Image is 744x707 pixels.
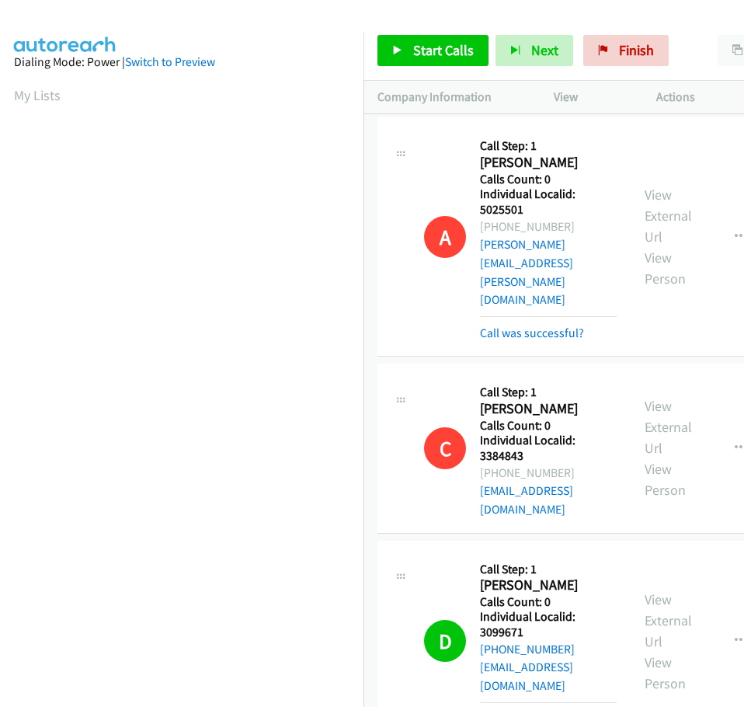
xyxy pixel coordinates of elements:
a: [PERSON_NAME][EMAIL_ADDRESS][PERSON_NAME][DOMAIN_NAME] [480,237,573,307]
a: Finish [583,35,669,66]
h5: Individual Localid: 3099671 [480,609,617,639]
h1: C [424,427,466,469]
h2: [PERSON_NAME] [480,576,586,594]
a: Switch to Preview [125,54,215,69]
a: View Person [645,249,686,287]
button: Next [495,35,573,66]
p: Actions [656,88,731,106]
p: View [554,88,628,106]
h1: A [424,216,466,258]
a: View External Url [645,590,692,650]
div: Dialing Mode: Power | [14,53,349,71]
a: View Person [645,653,686,692]
a: Start Calls [377,35,488,66]
h2: [PERSON_NAME] [480,400,586,418]
iframe: Resource Center [699,291,744,415]
h5: Call Step: 1 [480,385,617,400]
a: [PHONE_NUMBER] [480,642,575,656]
h5: Call Step: 1 [480,138,617,154]
a: Call was successful? [480,326,584,340]
a: View Person [645,460,686,499]
a: View External Url [645,397,692,457]
a: My Lists [14,86,61,104]
a: [EMAIL_ADDRESS][DOMAIN_NAME] [480,483,573,517]
p: Company Information [377,88,526,106]
a: [EMAIL_ADDRESS][DOMAIN_NAME] [480,660,573,693]
h5: Individual Localid: 5025501 [480,186,617,217]
div: [PHONE_NUMBER] [480,218,617,236]
h5: Individual Localid: 3384843 [480,433,617,463]
h2: [PERSON_NAME] [480,154,586,172]
span: Next [531,41,558,59]
h5: Calls Count: 0 [480,172,617,187]
div: [PHONE_NUMBER] [480,464,617,482]
h5: Call Step: 1 [480,562,617,577]
h5: Calls Count: 0 [480,594,617,610]
a: View External Url [645,186,692,246]
span: Start Calls [413,41,474,59]
span: Finish [619,41,654,59]
h5: Calls Count: 0 [480,418,617,434]
h1: D [424,620,466,662]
